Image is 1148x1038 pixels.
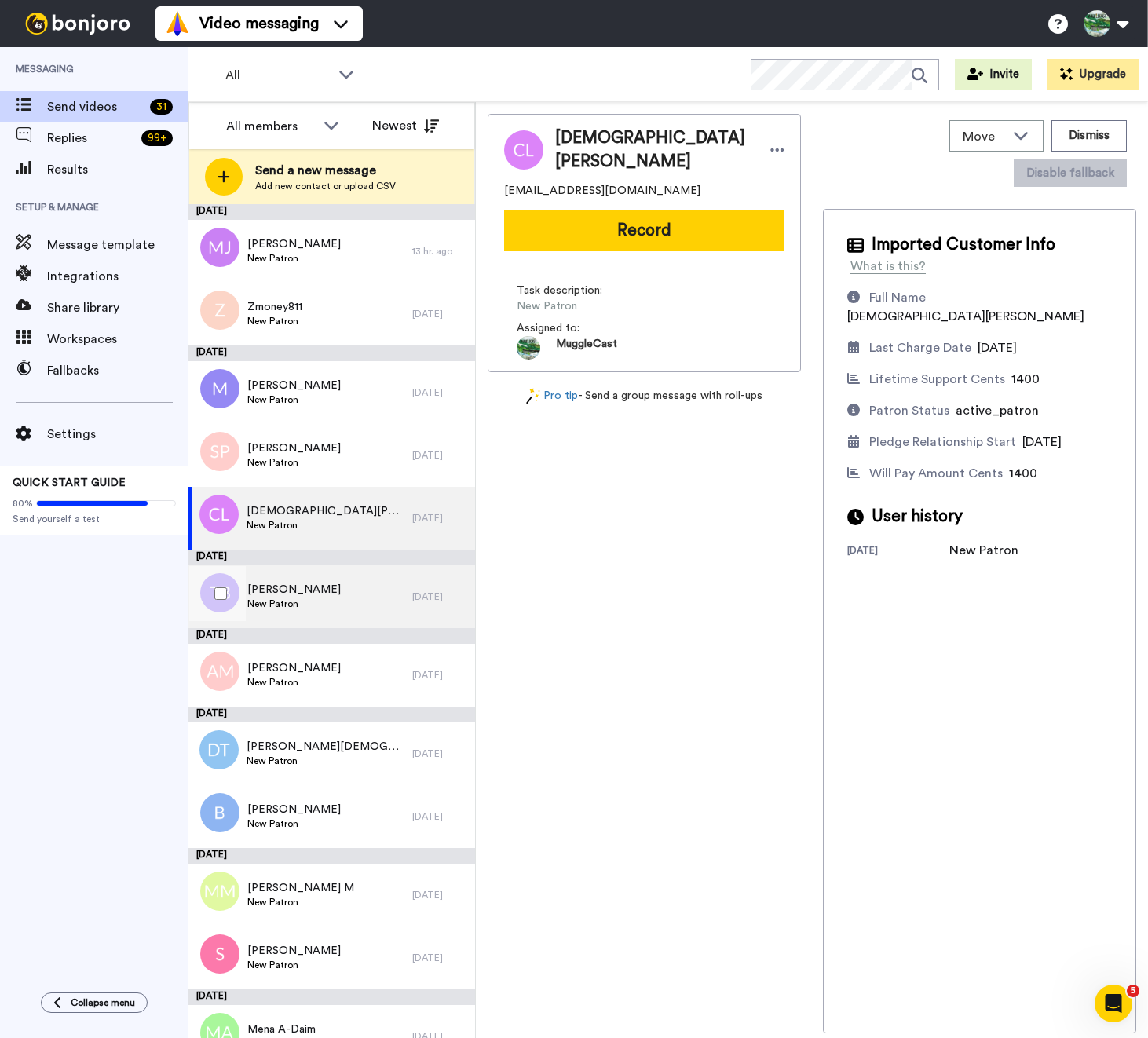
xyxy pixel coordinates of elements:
img: mj.png [200,228,239,267]
span: User history [872,505,963,528]
div: What is this? [850,257,926,276]
span: Share library [47,298,188,317]
span: Workspaces [47,330,188,349]
div: All members [226,117,316,136]
a: Pro tip [526,388,578,404]
span: Assigned to: [517,320,627,336]
div: [DATE] [412,669,467,682]
img: mm.png [200,872,239,911]
div: Pledge Relationship Start [869,433,1016,451]
button: Newest [360,110,451,141]
span: [DEMOGRAPHIC_DATA][PERSON_NAME] [247,503,404,519]
img: magic-wand.svg [526,388,540,404]
span: [PERSON_NAME] [247,440,341,456]
span: [PERSON_NAME] [247,582,341,598]
button: Collapse menu [41,992,148,1013]
span: New Patron [247,755,404,767]
img: z.png [200,291,239,330]
span: New Patron [247,676,341,689]
img: b5187705-e1ce-43ec-b053-4a9ce62e9724-1578499620.jpg [517,336,540,360]
span: Send videos [47,97,144,116]
div: [DATE] [412,449,467,462]
div: [DATE] [412,512,467,524]
span: New Patron [247,817,341,830]
div: [DATE] [412,810,467,823]
button: Invite [955,59,1032,90]
span: New Patron [247,393,341,406]
span: Settings [47,425,188,444]
span: Imported Customer Info [872,233,1055,257]
div: Will Pay Amount Cents [869,464,1003,483]
span: 5 [1127,985,1139,997]
img: am.png [200,652,239,691]
img: bj-logo-header-white.svg [19,13,137,35]
span: New Patron [517,298,666,314]
span: Add new contact or upload CSV [255,180,396,192]
img: vm-color.svg [165,11,190,36]
div: Last Charge Date [869,338,971,357]
div: [DATE] [847,544,949,560]
span: MuggleCast [556,336,617,360]
span: New Patron [247,959,341,971]
div: 31 [150,99,173,115]
span: Fallbacks [47,361,188,380]
button: Record [504,210,784,251]
div: Full Name [869,288,926,307]
div: Lifetime Support Cents [869,370,1005,389]
span: 1400 [1009,467,1037,480]
div: [DATE] [188,848,475,864]
span: [DEMOGRAPHIC_DATA][PERSON_NAME] [555,126,755,174]
span: New Patron [247,519,404,532]
div: [DATE] [412,590,467,603]
span: [PERSON_NAME] M [247,880,354,896]
span: New Patron [247,252,341,265]
span: Replies [47,129,135,148]
span: [EMAIL_ADDRESS][DOMAIN_NAME] [504,183,700,199]
span: [PERSON_NAME] [247,943,341,959]
img: dt.png [199,730,239,769]
span: Integrations [47,267,188,286]
span: active_patron [956,404,1039,417]
span: Send a new message [255,161,396,180]
span: [DATE] [978,342,1017,354]
img: s.png [200,934,239,974]
div: [DATE] [188,989,475,1005]
div: [DATE] [412,386,467,399]
div: 13 hr. ago [412,245,467,258]
span: [PERSON_NAME] [247,802,341,817]
span: Mena A-Daim [247,1022,316,1037]
span: New Patron [247,315,302,327]
span: Message template [47,236,188,254]
div: [DATE] [188,628,475,644]
span: [PERSON_NAME] [247,236,341,252]
div: - Send a group message with roll-ups [488,388,801,404]
span: 80% [13,497,33,510]
span: Move [963,127,1005,146]
div: [DATE] [412,952,467,964]
span: Video messaging [199,13,319,35]
div: New Patron [949,541,1028,560]
button: Upgrade [1047,59,1139,90]
button: Dismiss [1051,120,1127,152]
span: 1400 [1011,373,1040,386]
div: [DATE] [188,204,475,220]
span: [PERSON_NAME][DEMOGRAPHIC_DATA] [247,739,404,755]
div: 99 + [141,130,173,146]
span: All [225,66,331,85]
button: Disable fallback [1014,159,1127,187]
span: New Patron [247,896,354,908]
img: sp.png [200,432,239,471]
span: Results [47,160,188,179]
span: Zmoney811 [247,299,302,315]
div: [DATE] [412,747,467,760]
span: [PERSON_NAME] [247,660,341,676]
span: New Patron [247,456,341,469]
img: cl.png [199,495,239,534]
div: Patron Status [869,401,949,420]
span: Task description : [517,283,627,298]
div: [DATE] [188,707,475,722]
span: Collapse menu [71,996,135,1009]
div: [DATE] [188,345,475,361]
div: [DATE] [188,550,475,565]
